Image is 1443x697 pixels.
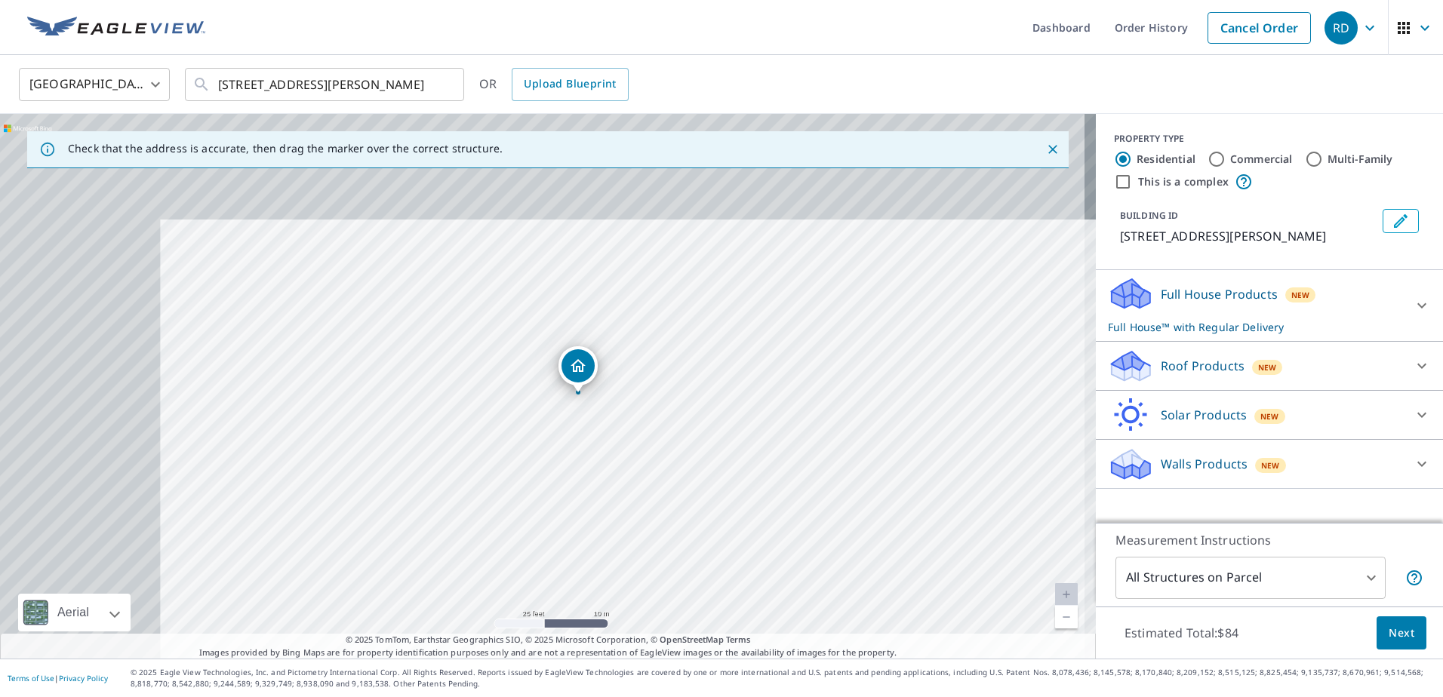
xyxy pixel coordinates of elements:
p: Roof Products [1161,357,1245,375]
a: Current Level 20, Zoom In Disabled [1055,583,1078,606]
div: All Structures on Parcel [1115,557,1386,599]
p: Full House™ with Regular Delivery [1108,319,1404,335]
p: Walls Products [1161,455,1248,473]
span: New [1291,289,1310,301]
img: EV Logo [27,17,205,39]
span: Your report will include each building or structure inside the parcel boundary. In some cases, du... [1405,569,1423,587]
button: Edit building 1 [1383,209,1419,233]
span: Next [1389,624,1414,643]
span: New [1260,410,1279,422]
div: RD [1325,11,1358,45]
button: Close [1043,140,1063,159]
p: [STREET_ADDRESS][PERSON_NAME] [1120,227,1377,245]
a: Terms of Use [8,673,54,683]
p: | [8,674,108,683]
div: [GEOGRAPHIC_DATA] [19,63,170,106]
div: Walls ProductsNew [1108,446,1431,482]
p: Solar Products [1161,406,1247,424]
div: PROPERTY TYPE [1114,132,1425,146]
span: New [1261,459,1280,471]
span: New [1258,361,1277,373]
div: OR [479,68,629,101]
div: Full House ProductsNewFull House™ with Regular Delivery [1108,276,1431,335]
button: Next [1377,616,1426,650]
div: Aerial [53,594,94,631]
div: Solar ProductsNew [1108,397,1431,433]
a: Current Level 20, Zoom Out [1055,606,1078,628]
a: Privacy Policy [59,673,108,683]
p: BUILDING ID [1120,209,1178,222]
label: This is a complex [1138,174,1229,189]
p: Estimated Total: $84 [1112,616,1251,649]
label: Multi-Family [1328,152,1393,167]
span: Upload Blueprint [524,75,616,94]
div: Aerial [18,594,131,631]
p: Measurement Instructions [1115,531,1423,549]
a: OpenStreetMap [660,634,723,645]
p: Full House Products [1161,285,1278,303]
input: Search by address or latitude-longitude [218,63,433,106]
a: Terms [726,634,751,645]
label: Commercial [1230,152,1293,167]
div: Dropped pin, building 1, Residential property, 1933 S Stacey St Wichita, KS 67207 [558,346,598,393]
p: Check that the address is accurate, then drag the marker over the correct structure. [68,142,503,155]
a: Cancel Order [1208,12,1311,44]
span: © 2025 TomTom, Earthstar Geographics SIO, © 2025 Microsoft Corporation, © [346,634,751,646]
p: © 2025 Eagle View Technologies, Inc. and Pictometry International Corp. All Rights Reserved. Repo... [131,667,1435,689]
label: Residential [1137,152,1195,167]
div: Roof ProductsNew [1108,348,1431,384]
a: Upload Blueprint [512,68,628,101]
